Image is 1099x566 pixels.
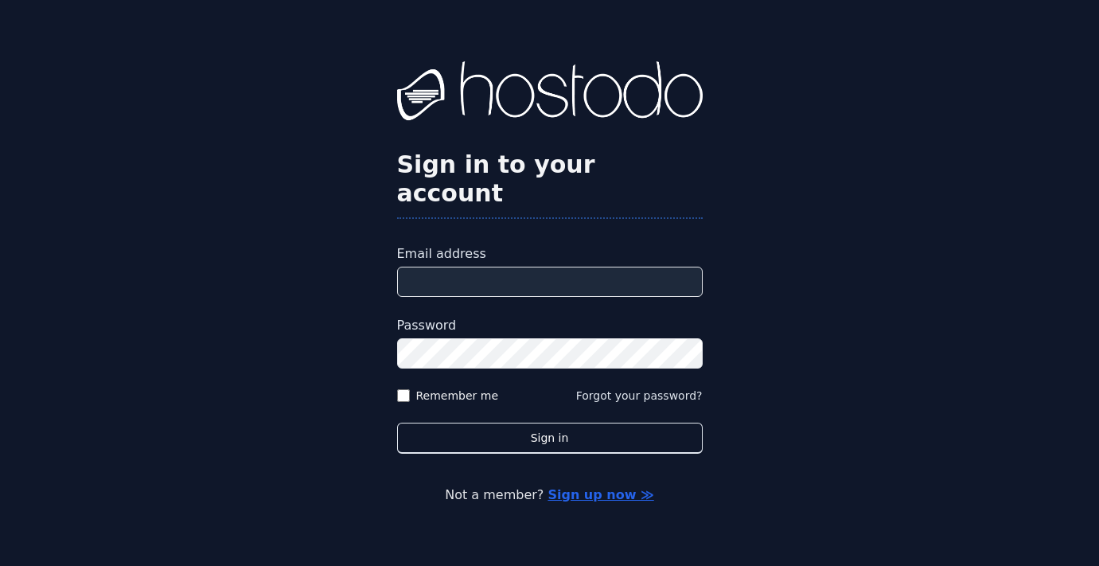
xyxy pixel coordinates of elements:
button: Forgot your password? [576,388,703,404]
label: Email address [397,244,703,263]
img: Hostodo [397,61,703,125]
label: Password [397,316,703,335]
label: Remember me [416,388,499,404]
button: Sign in [397,423,703,454]
a: Sign up now ≫ [548,487,653,502]
h2: Sign in to your account [397,150,703,208]
p: Not a member? [76,486,1023,505]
